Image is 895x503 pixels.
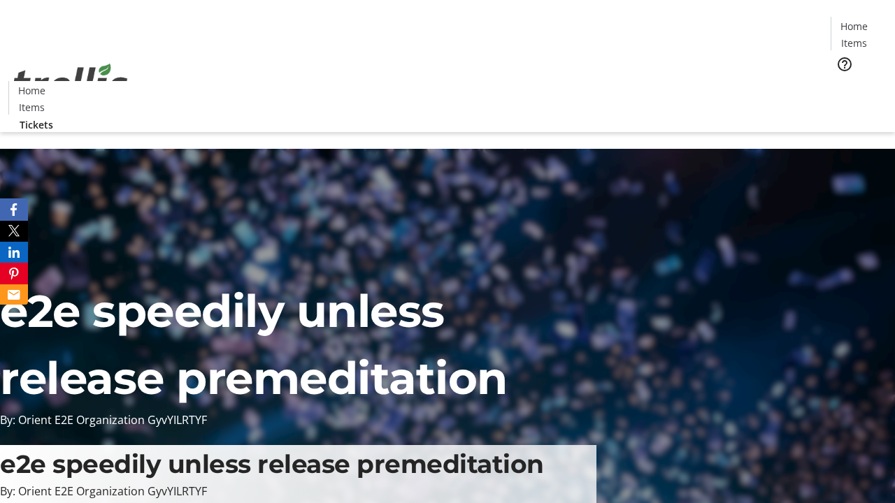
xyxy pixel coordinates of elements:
[841,36,867,50] span: Items
[842,81,875,96] span: Tickets
[9,100,54,115] a: Items
[8,117,64,132] a: Tickets
[831,81,887,96] a: Tickets
[9,83,54,98] a: Home
[18,83,45,98] span: Home
[831,50,859,78] button: Help
[831,19,876,34] a: Home
[831,36,876,50] a: Items
[8,48,133,118] img: Orient E2E Organization GyvYILRTYF's Logo
[840,19,868,34] span: Home
[20,117,53,132] span: Tickets
[19,100,45,115] span: Items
